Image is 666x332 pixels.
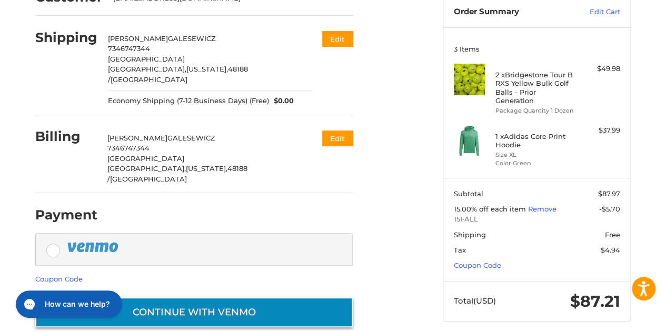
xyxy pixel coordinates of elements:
span: Shipping [454,230,486,239]
span: Total (USD) [454,296,496,306]
li: Package Quantity 1 Dozen [495,106,576,115]
div: $49.98 [579,64,620,74]
button: Continue with Venmo [35,297,353,327]
h2: Payment [35,207,97,223]
span: 48188 / [108,65,248,84]
span: [GEOGRAPHIC_DATA], [108,65,186,73]
span: 7346747344 [108,44,150,53]
span: [GEOGRAPHIC_DATA] [107,154,184,163]
span: $87.21 [570,291,620,311]
span: $87.97 [598,189,620,198]
h3: 3 Items [454,45,620,53]
h4: 2 x Bridgestone Tour B RXS Yellow Bulk Golf Balls - Prior Generation [495,71,576,105]
span: GALESEWICZ [167,134,215,142]
a: Coupon Code [35,275,83,283]
img: PayPal icon [67,240,121,254]
span: Economy Shipping (7-12 Business Days) (Free) [108,96,269,106]
span: $4.94 [601,246,620,254]
span: GALESEWICZ [168,34,216,43]
a: Coupon Code [454,261,501,269]
span: $0.00 [269,96,294,106]
h2: Billing [35,128,97,145]
span: [PERSON_NAME] [107,134,167,142]
span: [PERSON_NAME] [108,34,168,43]
span: [GEOGRAPHIC_DATA], [107,164,186,173]
span: [GEOGRAPHIC_DATA] [108,55,185,63]
span: 15FALL [454,214,620,225]
span: Tax [454,246,466,254]
a: Edit Cart [567,7,620,17]
h4: 1 x Adidas Core Print Hoodie [495,132,576,149]
iframe: Gorgias live chat messenger [11,287,125,321]
span: [GEOGRAPHIC_DATA] [110,175,187,183]
span: [US_STATE], [186,164,227,173]
h2: Shipping [35,29,97,46]
span: Free [605,230,620,239]
button: Edit [322,130,353,146]
span: 7346747344 [107,144,150,152]
li: Color Green [495,159,576,168]
span: 15.00% off each item [454,205,528,213]
span: -$5.70 [599,205,620,213]
li: Size XL [495,150,576,159]
h3: Order Summary [454,7,567,17]
span: Subtotal [454,189,483,198]
div: $37.99 [579,125,620,136]
button: Edit [322,31,353,46]
a: Remove [528,205,556,213]
span: [GEOGRAPHIC_DATA] [111,75,187,84]
span: 48188 / [107,164,247,183]
span: [US_STATE], [186,65,228,73]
